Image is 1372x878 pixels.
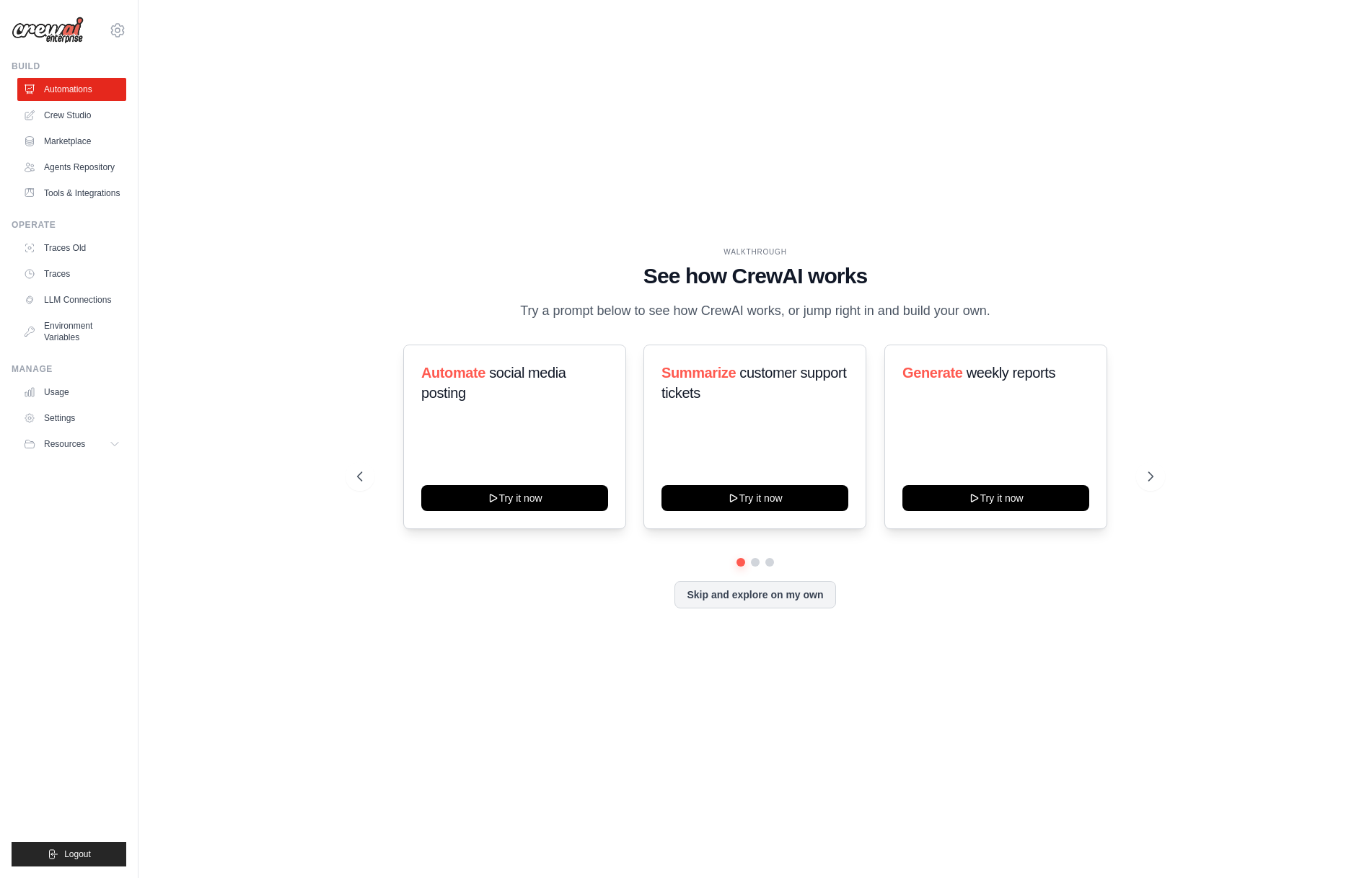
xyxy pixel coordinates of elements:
a: Usage [17,381,126,404]
span: Automate [421,365,485,381]
span: Summarize [661,365,736,381]
div: Manage [12,363,126,375]
button: Try it now [421,485,608,511]
button: Try it now [661,485,848,511]
button: Skip and explore on my own [674,581,835,608]
div: Build [12,61,126,72]
a: Environment Variables [17,314,126,349]
span: Resources [44,438,85,450]
a: Traces [17,262,126,285]
a: Marketplace [17,130,126,153]
div: Operate [12,219,126,231]
a: Traces Old [17,236,126,260]
a: Settings [17,407,126,430]
span: Generate [902,365,963,381]
h1: See how CrewAI works [357,263,1153,289]
span: Logout [64,848,91,860]
span: weekly reports [966,365,1055,381]
a: Agents Repository [17,156,126,179]
button: Try it now [902,485,1089,511]
a: Tools & Integrations [17,182,126,205]
p: Try a prompt below to see how CrewAI works, or jump right in and build your own. [513,301,998,322]
a: Automations [17,78,126,101]
img: Logo [12,17,84,44]
a: Crew Studio [17,104,126,127]
button: Resources [17,433,126,456]
span: social media posting [421,365,566,401]
span: customer support tickets [661,365,846,401]
a: LLM Connections [17,288,126,311]
button: Logout [12,842,126,866]
div: WALKTHROUGH [357,247,1153,257]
